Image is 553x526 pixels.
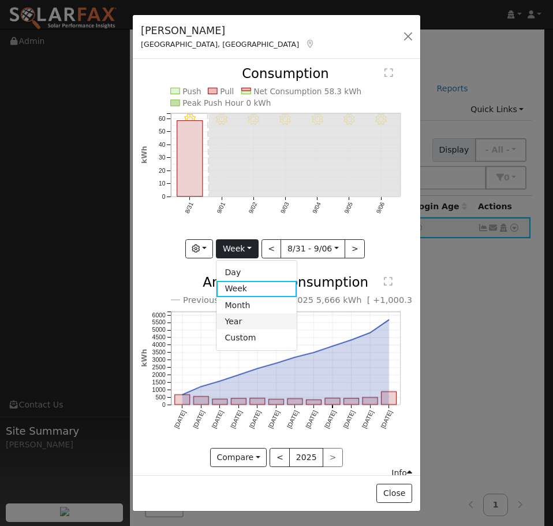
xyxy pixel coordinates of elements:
text: [DATE] [211,409,225,429]
text: [DATE] [173,409,187,429]
text: 30 [159,154,166,161]
button: 2025 [289,448,323,468]
circle: onclick="" [256,368,259,370]
text: Peak Push Hour 0 kWh [182,98,271,108]
text: [DATE] [323,409,337,429]
text: 1500 [152,379,166,386]
text: [DATE] [230,409,244,429]
text: 5500 [152,320,166,326]
circle: onclick="" [350,339,352,341]
rect: onclick="" [231,398,246,405]
text: 50 [159,129,166,135]
rect: onclick="" [193,397,208,405]
text: [DATE] [248,409,262,429]
text: kWh [140,146,148,164]
i: 8/31 - Clear [184,114,196,125]
text: Consumption [242,66,328,81]
rect: onclick="" [175,395,190,405]
rect: onclick="" [287,399,302,405]
text: Pull [220,87,234,96]
circle: onclick="" [369,332,371,334]
text: [DATE] [192,409,206,429]
circle: onclick="" [387,396,390,398]
text: 3500 [152,350,166,356]
rect: onclick="" [250,398,265,405]
text: Net Consumption 58.3 kWh [253,87,361,96]
text: 9/02 [248,201,259,214]
rect: onclick="" [177,121,203,197]
button: Week [216,239,258,259]
button: Compare [210,448,267,468]
rect: onclick="" [325,398,340,405]
text:  [384,68,393,77]
text: 8/31 [184,201,195,214]
text: 9/05 [343,201,354,214]
rect: onclick="" [268,399,283,405]
a: Day [216,265,297,281]
circle: onclick="" [181,394,184,396]
circle: onclick="" [237,374,240,376]
div: Info [391,467,412,479]
text: Annual Net Consumption [203,275,368,290]
h5: [PERSON_NAME] [141,23,315,38]
text: 9/06 [375,201,386,214]
rect: onclick="" [363,398,378,405]
text: [DATE] [342,409,356,429]
a: Year [216,313,297,329]
rect: onclick="" [343,398,358,405]
button: 8/31 - 9/06 [281,239,345,259]
circle: onclick="" [219,380,221,382]
text: Previous 2024 515 kWh [183,295,283,305]
text: 9/04 [311,201,322,214]
a: Week [216,281,297,297]
text: 500 [155,394,166,401]
rect: onclick="" [306,400,321,405]
a: Map [305,39,315,49]
a: Custom [216,329,297,346]
text: 20 [159,168,166,174]
text: 0 [162,194,166,200]
rect: onclick="" [212,399,227,405]
text: 3000 [152,357,166,363]
text: 2500 [152,364,166,371]
rect: onclick="" [382,392,397,405]
text: 5000 [152,327,166,334]
circle: onclick="" [387,319,390,321]
text: kWh [140,349,149,367]
text: 6000 [152,312,166,318]
circle: onclick="" [331,345,334,347]
text: 4000 [152,342,166,349]
text: 40 [159,142,166,148]
text: 10 [159,180,166,187]
span: [GEOGRAPHIC_DATA], [GEOGRAPHIC_DATA] [141,40,299,49]
text: Push [182,87,201,96]
text: 9/03 [279,201,290,214]
text: [DATE] [361,409,375,429]
text: 0 [162,402,166,408]
text: 4500 [152,335,166,341]
button: < [270,448,290,468]
text: 1000 [152,387,166,393]
text: [DATE] [305,409,319,429]
text: [DATE] [286,409,300,429]
text: [DATE] [267,409,281,429]
text: 2000 [152,372,166,378]
text: 2025 5,666 kWh [ +1,000.3% ] [292,295,426,305]
circle: onclick="" [200,386,202,388]
button: > [345,239,365,259]
text: 9/01 [216,201,227,214]
text:  [384,276,393,286]
button: < [261,239,282,259]
text: 60 [159,116,166,122]
circle: onclick="" [294,356,296,358]
text: [DATE] [380,409,394,429]
button: Close [376,484,412,503]
circle: onclick="" [312,351,315,354]
a: Month [216,297,297,313]
circle: onclick="" [275,362,277,365]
